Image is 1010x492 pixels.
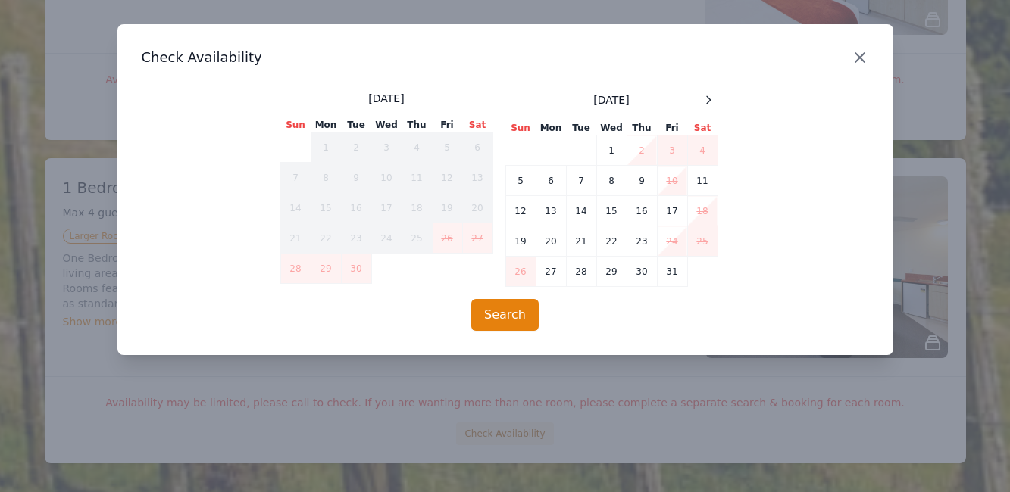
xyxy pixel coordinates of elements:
[536,257,566,287] td: 27
[280,223,311,254] td: 21
[341,223,371,254] td: 23
[280,118,311,132] th: Sun
[687,166,718,196] td: 11
[657,135,687,166] td: 3
[657,166,687,196] td: 10
[627,226,657,257] td: 23
[368,91,404,106] span: [DATE]
[536,121,566,135] th: Mon
[687,121,718,135] th: Sat
[566,121,596,135] th: Tue
[596,226,627,257] td: 22
[566,226,596,257] td: 21
[627,257,657,287] td: 30
[341,193,371,223] td: 16
[432,193,462,223] td: 19
[371,193,402,223] td: 17
[566,196,596,226] td: 14
[402,223,432,254] td: 25
[596,135,627,166] td: 1
[627,135,657,166] td: 2
[371,132,402,163] td: 3
[596,121,627,135] th: Wed
[462,118,492,132] th: Sat
[536,196,566,226] td: 13
[687,226,718,257] td: 25
[280,254,311,284] td: 28
[505,257,536,287] td: 26
[505,121,536,135] th: Sun
[687,196,718,226] td: 18
[142,48,869,67] h3: Check Availability
[657,121,687,135] th: Fri
[311,163,341,193] td: 8
[432,118,462,132] th: Fri
[341,254,371,284] td: 30
[687,135,718,166] td: 4
[596,166,627,196] td: 8
[432,132,462,163] td: 5
[402,118,432,132] th: Thu
[505,226,536,257] td: 19
[627,121,657,135] th: Thu
[566,166,596,196] td: 7
[311,132,341,163] td: 1
[432,223,462,254] td: 26
[402,163,432,193] td: 11
[402,132,432,163] td: 4
[657,226,687,257] td: 24
[462,223,492,254] td: 27
[593,92,629,107] span: [DATE]
[311,254,341,284] td: 29
[341,163,371,193] td: 9
[505,196,536,226] td: 12
[311,223,341,254] td: 22
[657,257,687,287] td: 31
[462,163,492,193] td: 13
[471,299,539,331] button: Search
[280,193,311,223] td: 14
[536,166,566,196] td: 6
[280,163,311,193] td: 7
[462,193,492,223] td: 20
[657,196,687,226] td: 17
[432,163,462,193] td: 12
[566,257,596,287] td: 28
[596,257,627,287] td: 29
[341,132,371,163] td: 2
[627,166,657,196] td: 9
[311,193,341,223] td: 15
[505,166,536,196] td: 5
[462,132,492,163] td: 6
[402,193,432,223] td: 18
[371,118,402,132] th: Wed
[311,118,341,132] th: Mon
[341,118,371,132] th: Tue
[371,163,402,193] td: 10
[371,223,402,254] td: 24
[536,226,566,257] td: 20
[596,196,627,226] td: 15
[627,196,657,226] td: 16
